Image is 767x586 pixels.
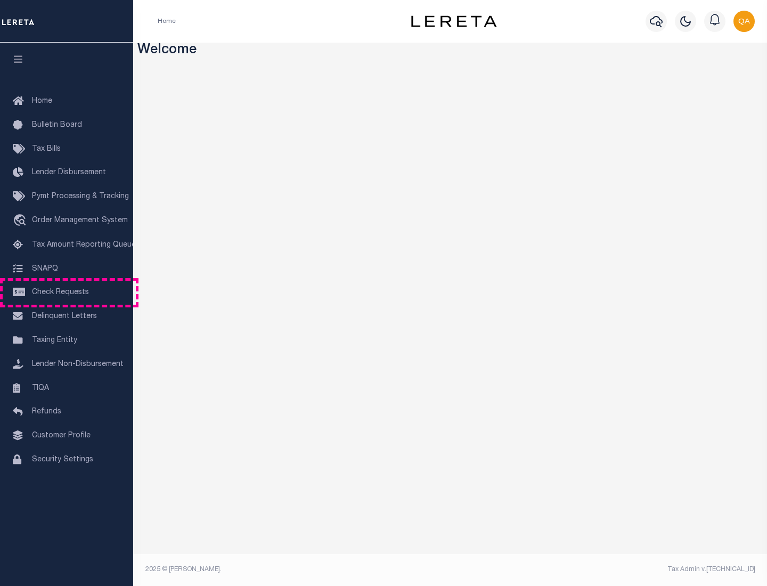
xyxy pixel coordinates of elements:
[32,456,93,463] span: Security Settings
[733,11,755,32] img: svg+xml;base64,PHN2ZyB4bWxucz0iaHR0cDovL3d3dy53My5vcmcvMjAwMC9zdmciIHBvaW50ZXItZXZlbnRzPSJub25lIi...
[13,214,30,228] i: travel_explore
[32,169,106,176] span: Lender Disbursement
[32,337,77,344] span: Taxing Entity
[32,217,128,224] span: Order Management System
[32,313,97,320] span: Delinquent Letters
[158,17,176,26] li: Home
[137,565,451,574] div: 2025 © [PERSON_NAME].
[32,289,89,296] span: Check Requests
[32,241,136,249] span: Tax Amount Reporting Queue
[458,565,755,574] div: Tax Admin v.[TECHNICAL_ID]
[32,121,82,129] span: Bulletin Board
[137,43,763,59] h3: Welcome
[32,408,61,416] span: Refunds
[32,384,49,392] span: TIQA
[32,361,124,368] span: Lender Non-Disbursement
[411,15,496,27] img: logo-dark.svg
[32,145,61,153] span: Tax Bills
[32,265,58,272] span: SNAPQ
[32,432,91,439] span: Customer Profile
[32,193,129,200] span: Pymt Processing & Tracking
[32,97,52,105] span: Home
